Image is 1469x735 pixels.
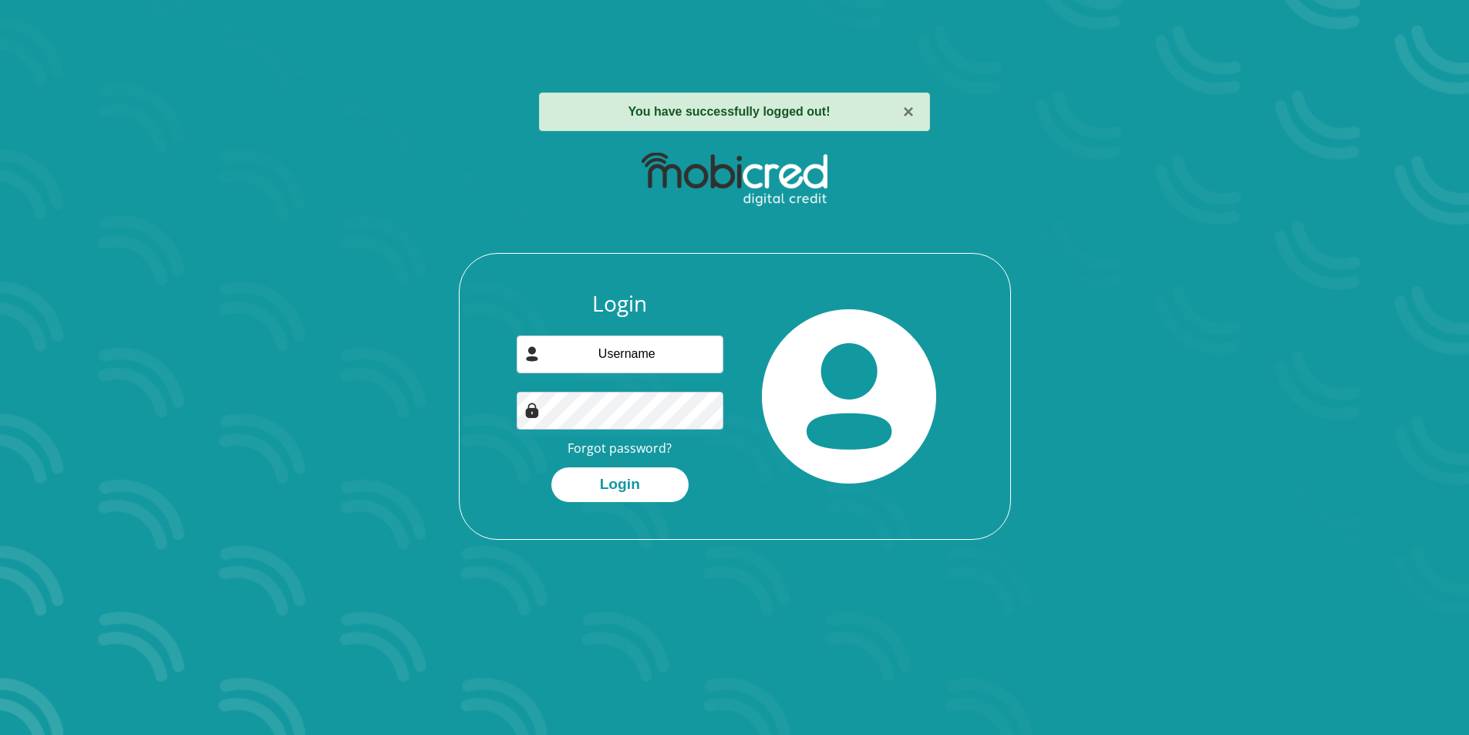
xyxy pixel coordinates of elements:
[642,153,827,207] img: mobicred logo
[628,105,831,118] strong: You have successfully logged out!
[568,440,672,457] a: Forgot password?
[903,103,914,121] button: ×
[524,346,540,362] img: user-icon image
[517,335,723,373] input: Username
[517,291,723,317] h3: Login
[524,403,540,418] img: Image
[551,467,689,502] button: Login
